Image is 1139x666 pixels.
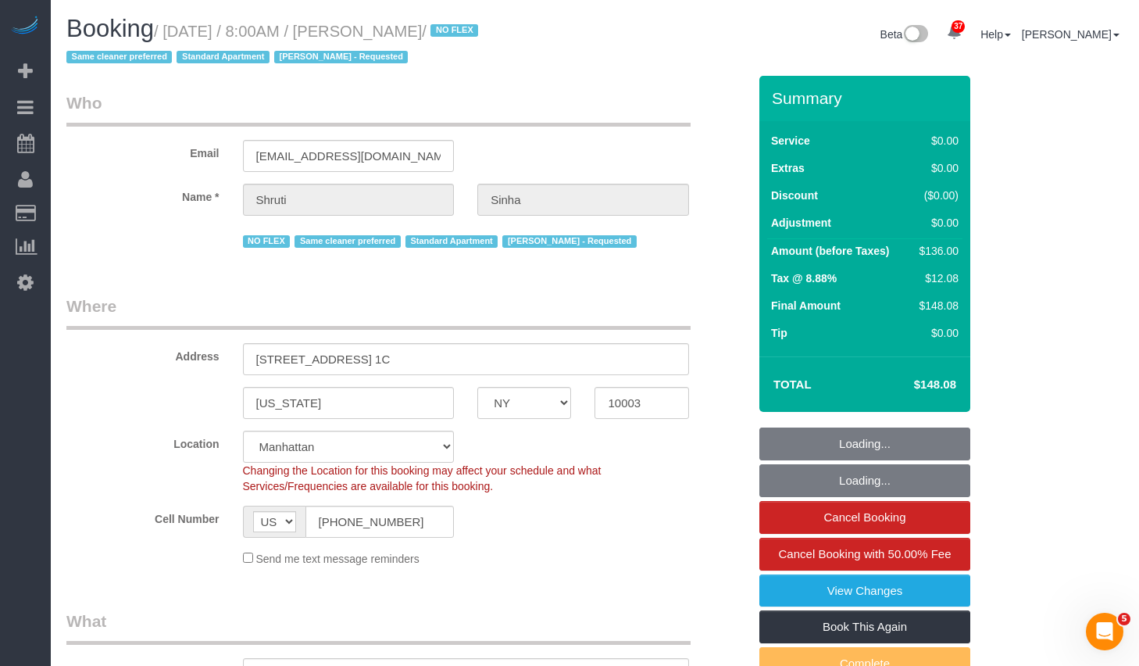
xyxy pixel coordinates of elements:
[243,184,455,216] input: First Name
[771,188,818,203] label: Discount
[913,325,959,341] div: $0.00
[773,378,812,391] strong: Total
[771,298,841,313] label: Final Amount
[177,51,270,63] span: Standard Apartment
[430,24,478,37] span: NO FLEX
[243,387,455,419] input: City
[66,51,172,63] span: Same cleaner preferred
[305,506,455,538] input: Cell Number
[880,28,929,41] a: Beta
[759,538,970,571] a: Cancel Booking with 50.00% Fee
[759,610,970,643] a: Book This Again
[243,464,602,492] span: Changing the Location for this booking may affect your schedule and what Services/Frequencies are...
[771,160,805,176] label: Extras
[771,325,787,341] label: Tip
[66,295,691,330] legend: Where
[502,235,636,248] span: [PERSON_NAME] - Requested
[1022,28,1119,41] a: [PERSON_NAME]
[913,298,959,313] div: $148.08
[913,133,959,149] div: $0.00
[55,140,231,161] label: Email
[66,610,691,645] legend: What
[980,28,1011,41] a: Help
[243,140,455,172] input: Email
[55,343,231,364] label: Address
[66,91,691,127] legend: Who
[1086,613,1123,650] iframe: Intercom live chat
[243,235,291,248] span: NO FLEX
[772,89,962,107] h3: Summary
[759,575,970,607] a: View Changes
[939,16,969,50] a: 37
[867,378,956,392] h4: $148.08
[771,133,810,149] label: Service
[66,23,483,66] small: / [DATE] / 8:00AM / [PERSON_NAME]
[913,188,959,203] div: ($0.00)
[913,270,959,286] div: $12.08
[771,243,889,259] label: Amount (before Taxes)
[295,235,400,248] span: Same cleaner preferred
[9,16,41,38] img: Automaid Logo
[274,51,408,63] span: [PERSON_NAME] - Requested
[55,506,231,527] label: Cell Number
[55,431,231,452] label: Location
[1118,613,1130,625] span: 5
[771,270,837,286] label: Tax @ 8.88%
[902,25,928,45] img: New interface
[952,20,965,33] span: 37
[913,243,959,259] div: $136.00
[771,215,831,231] label: Adjustment
[594,387,688,419] input: Zip Code
[255,553,419,565] span: Send me text message reminders
[55,184,231,205] label: Name *
[913,160,959,176] div: $0.00
[66,15,154,42] span: Booking
[759,501,970,534] a: Cancel Booking
[405,235,498,248] span: Standard Apartment
[913,215,959,231] div: $0.00
[477,184,689,216] input: Last Name
[779,547,952,560] span: Cancel Booking with 50.00% Fee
